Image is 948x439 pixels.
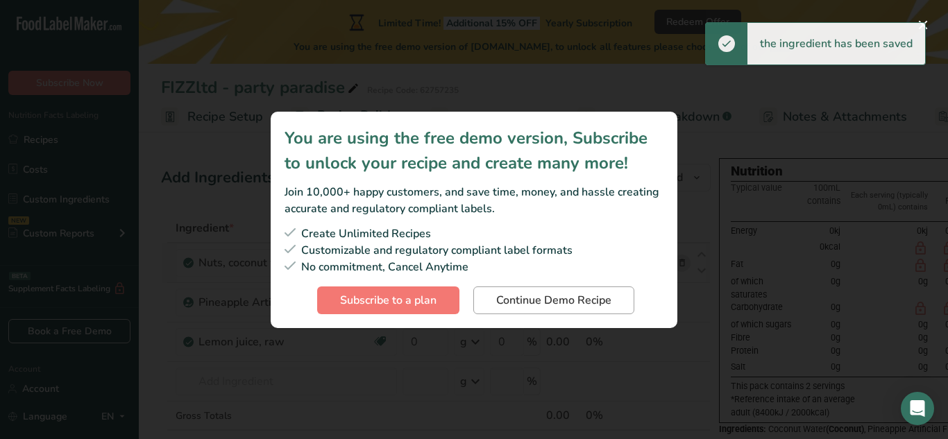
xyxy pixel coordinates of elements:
[340,292,437,309] span: Subscribe to a plan
[285,242,663,259] div: Customizable and regulatory compliant label formats
[473,286,634,314] button: Continue Demo Recipe
[901,392,934,425] div: Open Intercom Messenger
[285,184,663,217] div: Join 10,000+ happy customers, and save time, money, and hassle creating accurate and regulatory c...
[285,126,663,175] div: You are using the free demo version, Subscribe to unlock your recipe and create many more!
[285,225,663,242] div: Create Unlimited Recipes
[285,259,663,275] div: No commitment, Cancel Anytime
[317,286,459,314] button: Subscribe to a plan
[747,23,925,64] div: the ingredient has been saved
[496,292,611,309] span: Continue Demo Recipe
